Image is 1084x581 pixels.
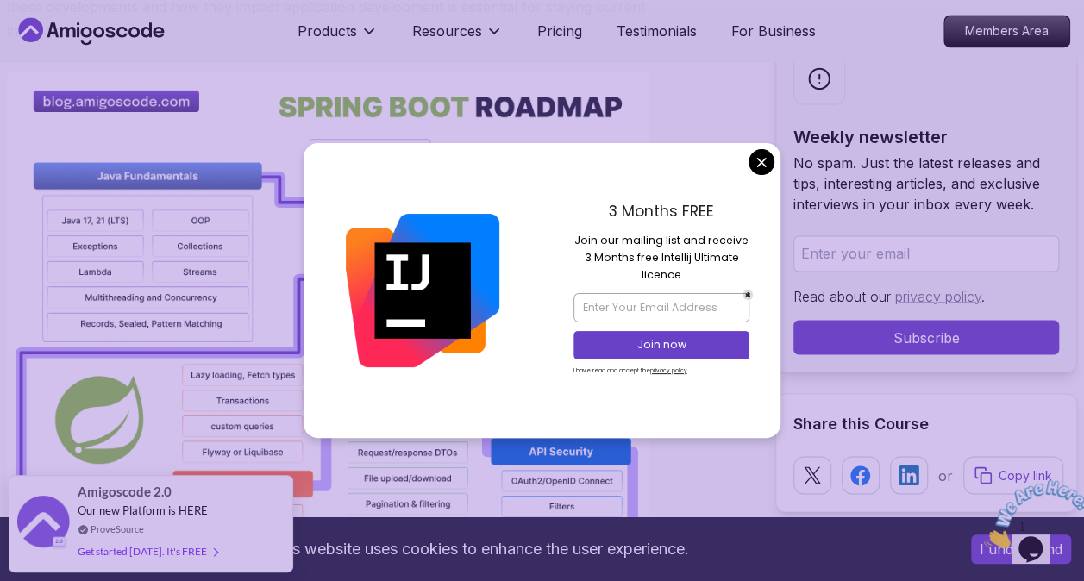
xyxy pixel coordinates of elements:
iframe: chat widget [977,473,1084,555]
p: No spam. Just the latest releases and tips, interesting articles, and exclusive interviews in you... [793,153,1059,215]
a: privacy policy [895,287,981,304]
button: Subscribe [793,320,1059,354]
span: Amigoscode 2.0 [78,482,172,502]
p: Copy link [999,466,1052,484]
p: Resources [412,21,482,41]
button: Resources [412,21,503,55]
div: This website uses cookies to enhance the user experience. [13,530,945,568]
h2: Share this Course [793,411,1059,435]
span: 1 [7,7,14,22]
a: For Business [731,21,816,41]
a: Members Area [943,15,1070,47]
button: Accept cookies [971,534,1071,564]
div: Get started [DATE]. It's FREE [78,541,217,561]
span: Our new Platform is HERE [78,503,208,517]
img: Chat attention grabber [7,7,114,75]
a: ProveSource [91,522,144,536]
p: Products [298,21,357,41]
img: provesource social proof notification image [17,496,69,552]
p: or [938,465,953,485]
a: Testimonials [617,21,697,41]
a: Pricing [537,21,582,41]
h2: Weekly newsletter [793,125,1059,149]
button: Products [298,21,378,55]
input: Enter your email [793,235,1059,272]
button: Copy link [963,456,1063,494]
p: Read about our . [793,285,1059,306]
p: Members Area [944,16,1069,47]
